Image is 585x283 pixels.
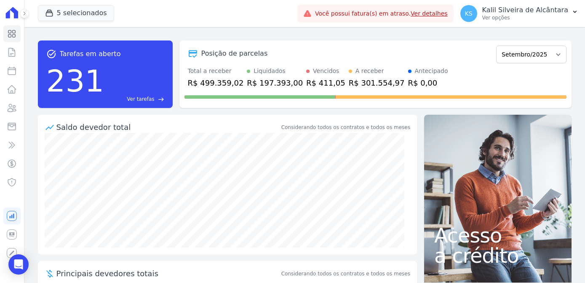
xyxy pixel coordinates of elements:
span: east [158,96,164,102]
div: Open Intercom Messenger [8,254,29,275]
p: Ver opções [482,14,568,21]
div: R$ 411,05 [306,77,345,89]
span: a crédito [434,245,561,266]
span: KS [465,11,473,16]
div: Liquidados [254,67,286,75]
span: Acesso [434,225,561,245]
span: Principais devedores totais [56,268,280,279]
div: Considerando todos os contratos e todos os meses [281,124,410,131]
div: Saldo devedor total [56,121,280,133]
div: Total a receber [188,67,244,75]
span: Você possui fatura(s) em atraso. [315,9,448,18]
a: Ver tarefas east [107,95,164,103]
a: Ver detalhes [411,10,448,17]
div: R$ 301.554,97 [349,77,405,89]
span: task_alt [46,49,56,59]
div: 231 [46,59,104,103]
span: Considerando todos os contratos e todos os meses [281,270,410,278]
div: Posição de parcelas [201,49,268,59]
span: Tarefas em aberto [60,49,121,59]
button: 5 selecionados [38,5,114,21]
button: KS Kalil Silveira de Alcântara Ver opções [454,2,585,25]
div: Antecipado [415,67,448,75]
div: Vencidos [313,67,339,75]
div: A receber [355,67,384,75]
div: R$ 0,00 [408,77,448,89]
span: Ver tarefas [127,95,154,103]
p: Kalil Silveira de Alcântara [482,6,568,14]
div: R$ 499.359,02 [188,77,244,89]
div: R$ 197.393,00 [247,77,303,89]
